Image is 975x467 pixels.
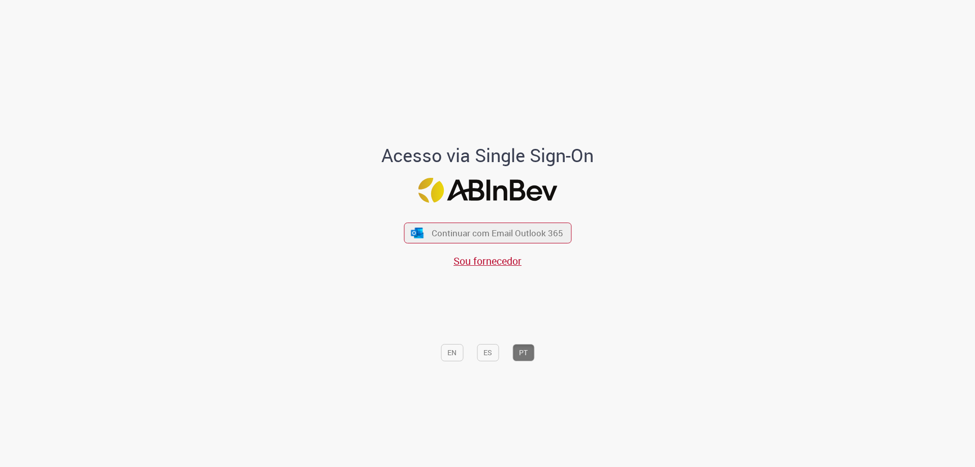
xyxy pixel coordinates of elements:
h1: Acesso via Single Sign-On [347,145,629,166]
img: ícone Azure/Microsoft 360 [410,228,425,238]
button: PT [512,344,534,361]
img: Logo ABInBev [418,178,557,203]
button: ES [477,344,499,361]
button: EN [441,344,463,361]
span: Continuar com Email Outlook 365 [432,227,563,239]
a: Sou fornecedor [453,254,522,268]
button: ícone Azure/Microsoft 360 Continuar com Email Outlook 365 [404,223,571,243]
